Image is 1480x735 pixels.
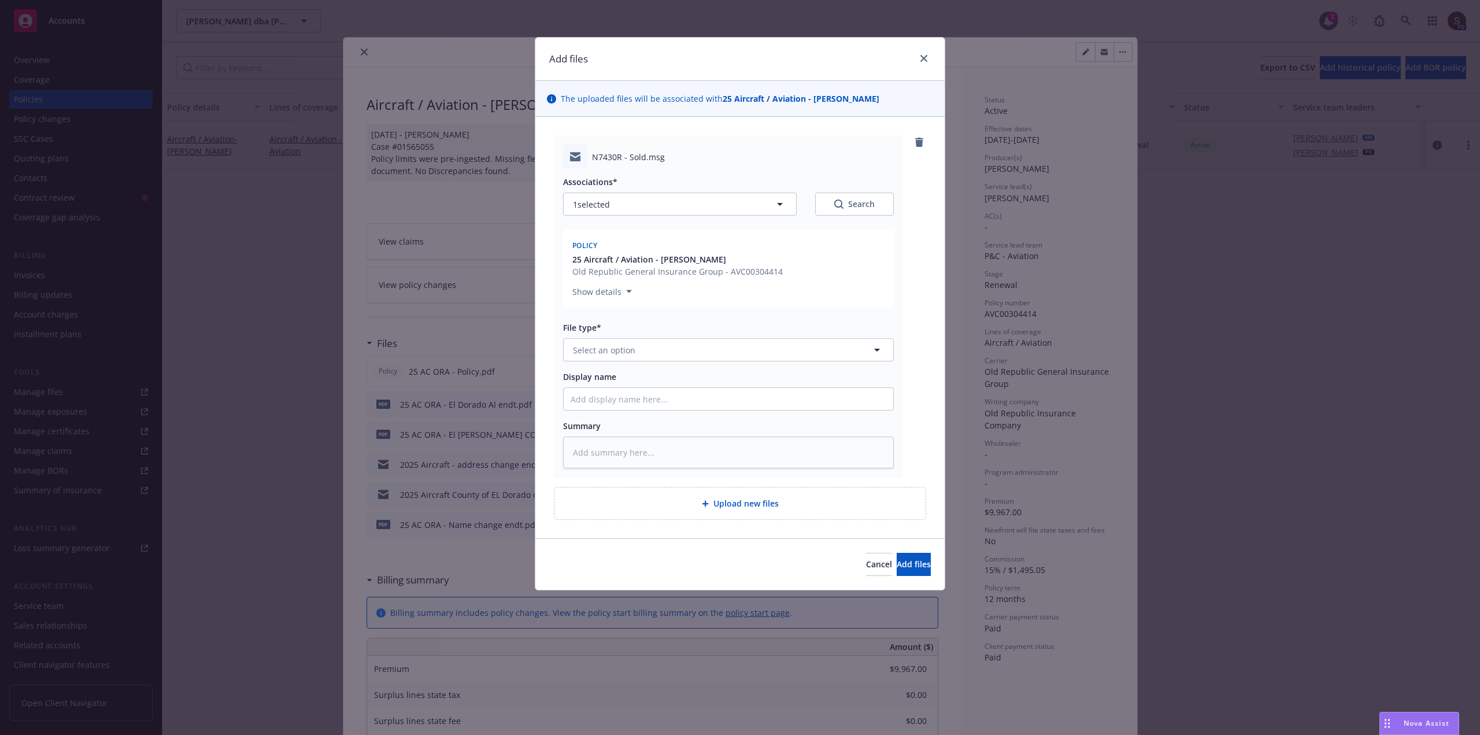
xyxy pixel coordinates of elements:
div: Drag to move [1380,712,1394,734]
button: Nova Assist [1379,712,1459,735]
input: Add display name here... [564,388,893,410]
span: Summary [563,420,601,431]
div: Upload new files [554,487,926,520]
span: Nova Assist [1404,718,1449,728]
span: Select an option [573,344,635,356]
span: Upload new files [713,497,779,509]
span: Display name [563,371,616,382]
button: Select an option [563,338,894,361]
